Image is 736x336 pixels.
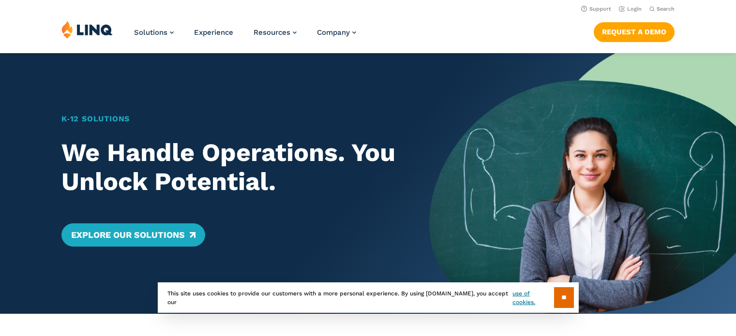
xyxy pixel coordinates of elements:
a: Support [581,6,611,12]
a: Resources [254,28,297,37]
nav: Button Navigation [594,20,675,42]
span: Search [657,6,675,12]
span: Company [317,28,350,37]
h1: K‑12 Solutions [61,113,400,125]
img: Home Banner [429,53,736,314]
a: Explore Our Solutions [61,223,205,247]
a: Experience [194,28,233,37]
a: Solutions [134,28,174,37]
a: Request a Demo [594,22,675,42]
button: Open Search Bar [649,5,675,13]
a: Login [619,6,642,12]
a: Company [317,28,356,37]
div: This site uses cookies to provide our customers with a more personal experience. By using [DOMAIN... [158,282,579,313]
a: use of cookies. [512,289,554,307]
span: Resources [254,28,290,37]
h2: We Handle Operations. You Unlock Potential. [61,138,400,196]
img: LINQ | K‑12 Software [61,20,113,39]
nav: Primary Navigation [134,20,356,52]
span: Solutions [134,28,167,37]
